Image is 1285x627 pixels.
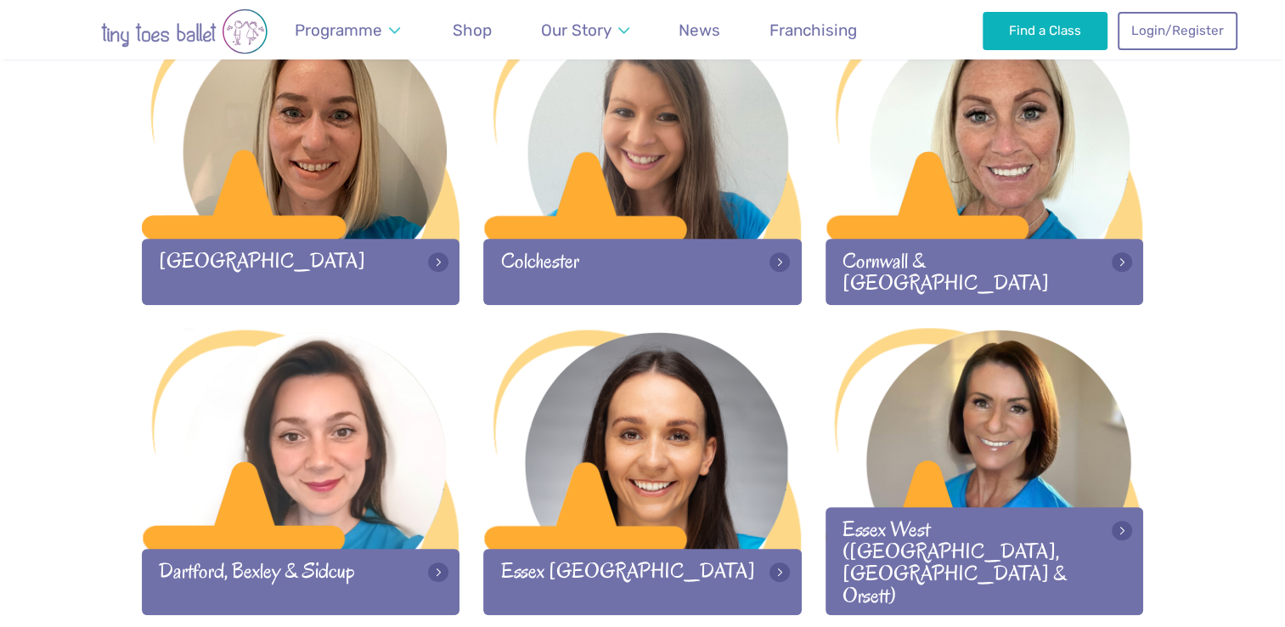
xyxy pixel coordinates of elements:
[826,239,1144,304] div: Cornwall & [GEOGRAPHIC_DATA]
[671,10,729,50] a: News
[826,507,1144,614] div: Essex West ([GEOGRAPHIC_DATA], [GEOGRAPHIC_DATA] & Orsett)
[483,18,802,304] a: Colchester
[142,18,460,304] a: [GEOGRAPHIC_DATA]
[1118,12,1237,49] a: Login/Register
[445,10,500,50] a: Shop
[295,20,382,40] span: Programme
[483,328,802,614] a: Essex [GEOGRAPHIC_DATA]
[453,20,492,40] span: Shop
[142,328,460,614] a: Dartford, Bexley & Sidcup
[48,8,320,54] img: tiny toes ballet
[826,18,1144,304] a: Cornwall & [GEOGRAPHIC_DATA]
[826,328,1144,614] a: Essex West ([GEOGRAPHIC_DATA], [GEOGRAPHIC_DATA] & Orsett)
[541,20,612,40] span: Our Story
[483,549,802,614] div: Essex [GEOGRAPHIC_DATA]
[142,239,460,304] div: [GEOGRAPHIC_DATA]
[483,239,802,304] div: Colchester
[287,10,409,50] a: Programme
[142,549,460,614] div: Dartford, Bexley & Sidcup
[533,10,637,50] a: Our Story
[762,10,865,50] a: Franchising
[679,20,720,40] span: News
[983,12,1107,49] a: Find a Class
[769,20,857,40] span: Franchising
